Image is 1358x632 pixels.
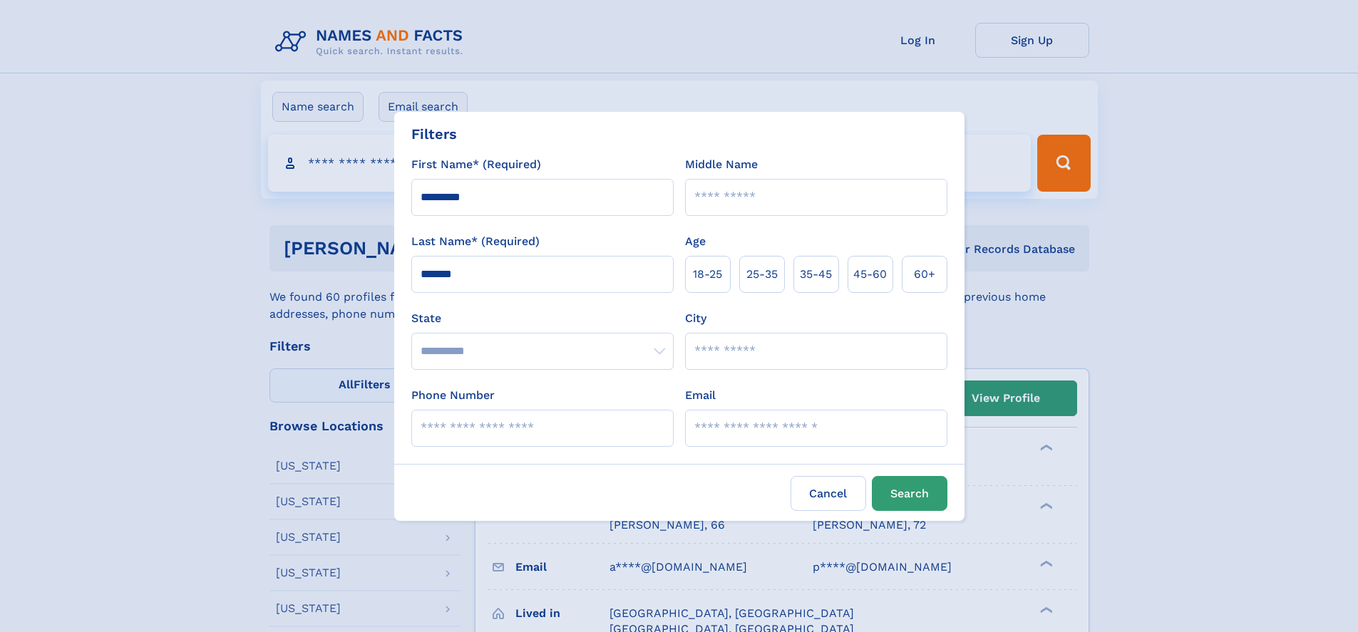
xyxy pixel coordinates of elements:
[411,156,541,173] label: First Name* (Required)
[685,233,706,250] label: Age
[746,266,778,283] span: 25‑35
[800,266,832,283] span: 35‑45
[872,476,947,511] button: Search
[411,387,495,404] label: Phone Number
[685,387,716,404] label: Email
[693,266,722,283] span: 18‑25
[411,123,457,145] div: Filters
[853,266,887,283] span: 45‑60
[791,476,866,511] label: Cancel
[685,310,706,327] label: City
[685,156,758,173] label: Middle Name
[914,266,935,283] span: 60+
[411,310,674,327] label: State
[411,233,540,250] label: Last Name* (Required)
